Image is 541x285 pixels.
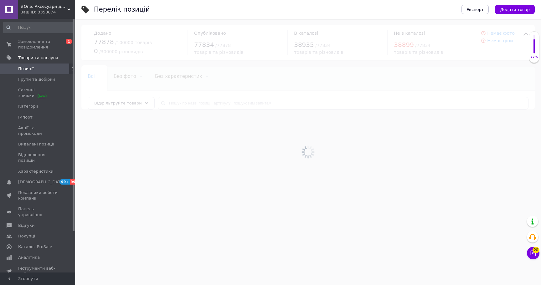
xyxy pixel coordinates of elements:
input: Пошук [3,22,74,33]
span: Позиції [18,66,33,72]
button: Додати товар [495,5,535,14]
span: 20 [533,247,539,253]
span: Групи та добірки [18,77,55,82]
span: Характеристики [18,169,54,174]
span: #One. Аксесуари до смартфонів [20,4,67,9]
div: 77% [529,55,539,59]
span: Інструменти веб-майстра та SEO [18,266,58,277]
span: Покупці [18,233,35,239]
div: Ваш ID: 3358874 [20,9,75,15]
span: Сезонні знижки [18,87,58,99]
span: Експорт [466,7,484,12]
span: 99+ [59,179,70,185]
span: Акції та промокоди [18,125,58,136]
span: Додати товар [500,7,530,12]
span: Категорії [18,104,38,109]
span: Показники роботи компанії [18,190,58,201]
button: Експорт [461,5,489,14]
div: Перелік позицій [94,6,150,13]
span: 99+ [70,179,80,185]
span: Товари та послуги [18,55,58,61]
span: Аналітика [18,255,40,260]
span: Відгуки [18,223,34,228]
span: Каталог ProSale [18,244,52,250]
span: Імпорт [18,115,33,120]
span: 1 [66,39,72,44]
span: Панель управління [18,206,58,217]
span: Видалені позиції [18,141,54,147]
span: Замовлення та повідомлення [18,39,58,50]
span: Відновлення позицій [18,152,58,163]
span: [DEMOGRAPHIC_DATA] [18,179,64,185]
button: Чат з покупцем20 [527,247,539,259]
